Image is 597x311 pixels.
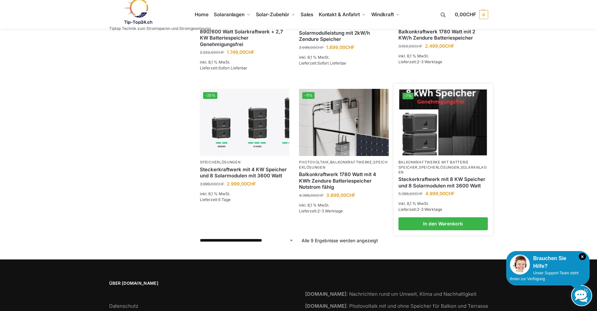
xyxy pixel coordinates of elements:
[200,66,247,70] span: Lieferzeit:
[109,303,138,309] a: Datenschutz
[218,197,231,202] span: 5 Tage
[398,207,442,212] span: Lieferzeit:
[200,191,289,197] p: inkl. 8,1 % MwSt.
[200,29,289,48] a: 890/600 Watt Solarkraftwerk + 2,7 KW Batteriespeicher Genehmigungsfrei
[256,11,290,18] span: Solar-Zubehör
[417,59,442,64] span: 2-3 Werktage
[398,176,488,189] a: Steckerkraftwerk mit 8 KW Speicher und 8 Solarmodulen mit 3600 Watt
[415,191,423,196] span: CHF
[299,193,324,198] bdi: 4.399,00
[317,61,347,66] span: Sofort Lieferbar
[299,23,388,42] a: Balkonkraftwerk 890 Watt Solarmodulleistung mit 2kW/h Zendure Speicher
[326,44,354,50] bdi: 1.899,00
[200,197,231,202] span: Lieferzeit:
[216,50,224,55] span: CHF
[299,45,324,50] bdi: 2.099,00
[245,49,254,55] span: CHF
[200,59,289,65] p: inkl. 8,1 % MwSt.
[200,50,224,55] bdi: 2.222,00
[398,165,487,174] a: Solaranlagen
[445,43,454,49] span: CHF
[425,43,454,49] bdi: 2.499,00
[299,160,328,164] a: Photovoltaik
[299,160,388,170] p: , ,
[398,160,488,175] p: , ,
[200,237,294,244] select: Shop-Reihenfolge
[317,209,343,213] span: 2-3 Werktage
[302,237,378,244] p: Alle 9 Ergebnisse werden angezeigt
[345,44,354,50] span: CHF
[299,89,388,156] img: Zendure-solar-flow-Batteriespeicher für Balkonkraftwerke
[218,66,247,70] span: Sofort Lieferbar
[316,193,324,198] span: CHF
[455,11,476,18] span: 0,00
[445,191,454,196] span: CHF
[299,202,388,208] p: inkl. 8,1 % MwSt.
[398,217,488,230] a: In den Warenkorb legen: „Steckerkraftwerk mit 8 KW Speicher und 8 Solarmodulen mit 3600 Watt“
[417,207,442,212] span: 2-3 Werktage
[299,54,388,60] p: inkl. 8,1 % MwSt.
[399,90,487,155] a: -7%Steckerkraftwerk mit 8 KW Speicher und 8 Solarmodulen mit 3600 Watt
[305,303,347,309] strong: [DOMAIN_NAME]
[305,303,488,309] a: [DOMAIN_NAME]: Photovoltaik mit und ohne Speicher für Balkon und Terrasse
[200,89,289,156] img: Steckerkraftwerk mit 4 KW Speicher und 8 Solarmodulen mit 3600 Watt
[109,280,292,287] span: Über [DOMAIN_NAME]
[301,11,314,18] span: Sales
[398,53,488,59] p: inkl. 8,1 % MwSt.
[299,171,388,190] a: Balkonkraftwerk 1780 Watt mit 4 KWh Zendure Batteriespeicher Notstrom fähig
[330,160,372,164] a: Balkonkraftwerke
[479,10,488,19] span: 0
[510,271,579,281] span: Unser Support-Team steht Ihnen zur Verfügung
[109,27,211,30] p: Tiptop Technik zum Stromsparen und Stromgewinnung
[299,209,343,213] span: Lieferzeit:
[216,182,224,186] span: CHF
[305,291,476,297] a: [DOMAIN_NAME]: Nachrichten rund um Umwelt, Klima und Nachhaltigkeit
[200,160,240,164] a: Speicherlösungen
[425,191,454,196] bdi: 4.999,00
[398,44,422,49] bdi: 3.100,00
[398,191,423,196] bdi: 5.399,00
[299,89,388,156] a: -11%Zendure-solar-flow-Batteriespeicher für Balkonkraftwerke
[398,59,442,64] span: Lieferzeit:
[398,29,488,41] a: Balkonkraftwerk 1780 Watt mit 2 KW/h Zendure Batteriespeicher
[305,291,347,297] strong: [DOMAIN_NAME]
[510,255,530,275] img: Customer service
[579,253,586,260] i: Schließen
[466,11,476,18] span: CHF
[371,11,394,18] span: Windkraft
[455,5,488,24] a: 0,00CHF 0
[419,165,459,170] a: Speicherlösungen
[398,160,469,169] a: Balkonkraftwerke mit Batterie Speicher
[227,181,256,186] bdi: 2.999,00
[510,255,586,270] div: Brauchen Sie Hilfe?
[326,192,355,198] bdi: 3.899,00
[200,182,224,186] bdi: 3.999,00
[299,160,387,169] a: Speicherlösungen
[200,166,289,179] a: Steckerkraftwerk mit 4 KW Speicher und 8 Solarmodulen mit 3600 Watt
[346,192,355,198] span: CHF
[319,11,360,18] span: Kontakt & Anfahrt
[214,11,245,18] span: Solaranlagen
[399,90,487,155] img: Steckerkraftwerk mit 8 KW Speicher und 8 Solarmodulen mit 3600 Watt
[227,49,254,55] bdi: 1.749,00
[414,44,422,49] span: CHF
[316,45,324,50] span: CHF
[299,61,347,66] span: Lieferzeit:
[200,89,289,156] a: -25%Steckerkraftwerk mit 4 KW Speicher und 8 Solarmodulen mit 3600 Watt
[398,201,488,207] p: inkl. 8,1 % MwSt.
[247,181,256,186] span: CHF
